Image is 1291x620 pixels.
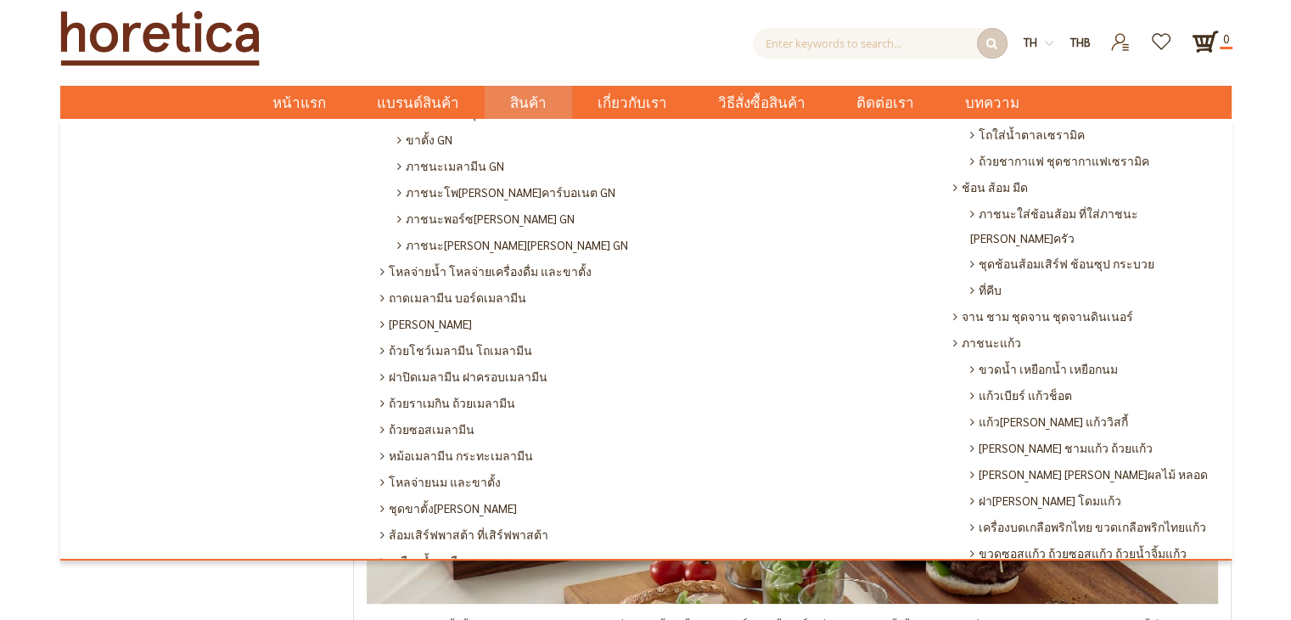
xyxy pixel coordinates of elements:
a: ชุดขาตั้ง[PERSON_NAME] [376,495,646,521]
a: เกี่ยวกับเรา [572,86,693,119]
span: [PERSON_NAME] ชามแก้ว ถ้วยแก้ว [970,435,1153,461]
a: ภาชนะ[PERSON_NAME][PERSON_NAME] GN [393,232,646,258]
a: บทความ [940,86,1045,119]
a: แก้ว[PERSON_NAME] แก้ววิสกี้ [966,409,1219,435]
a: [PERSON_NAME] ชามแก้ว ถ้วยแก้ว [966,435,1219,461]
a: แบรนด์สินค้า [351,86,485,119]
span: ภาชนะพอร์ซ[PERSON_NAME] GN [397,206,575,232]
span: ถ้วยโชว์เมลามีน โถเมลามีน [380,337,532,364]
span: หม้อเมลามีน กระทะเมลามีน [380,442,533,469]
span: ชุดช้อนส้อมเสิร์ฟ ช้อนซุป กระบวย [970,251,1154,277]
span: วิธีสั่งซื้อสินค้า [718,86,805,121]
a: ช้อน ส้อม มีด [949,174,1219,200]
a: ภาชนะใส่ช้อนส้อม ที่ใส่ภาชนะ [PERSON_NAME]ครัว [966,200,1219,251]
a: ภาชนะเมลามีน GN [393,153,646,179]
a: เข้าสู่ระบบ [1100,28,1142,42]
a: แก้วเบียร์ แก้วช็อต [966,382,1219,409]
span: บทความ [965,86,1019,121]
span: ที่คีบ [970,277,1002,303]
a: รายการโปรด [1142,28,1183,42]
a: ถ้วยซอสเมลามีน [376,416,646,442]
a: ภาชนะพอร์ซ[PERSON_NAME] GN [393,206,646,232]
span: 0 [1220,29,1232,49]
span: แบรนด์สินค้า [377,86,459,121]
span: ชุดขาตั้ง[PERSON_NAME] [380,495,517,521]
span: ถ้วยซอสเมลามีน [380,416,474,442]
span: โถใส่น้ำตาลเซรามิค [970,121,1085,148]
span: ฝา[PERSON_NAME] โดมแก้ว [970,488,1121,514]
a: เหยือกน้ำ เหยือกนม [376,548,646,574]
a: [PERSON_NAME] [376,311,646,337]
a: ภาชนะโพ[PERSON_NAME]คาร์บอเนต GN [393,179,646,206]
a: ติดต่อเรา [831,86,940,119]
span: THB [1070,35,1091,49]
span: ภาชนะใส่ช้อนส้อม ที่ใส่ภาชนะ [PERSON_NAME]ครัว [970,200,1215,251]
span: เครื่องบดเกลือพริกไทย ขวดเกลือพริกไทยแก้ว [970,514,1206,540]
a: โหลจ่ายน้ำ โหลจ่ายเครื่องดื่ม และขาตั้ง [376,258,646,285]
a: ถาดเมลามีน บอร์ดเมลามีน [376,285,646,311]
span: ถ้วยชากาแฟ ชุดชากาแฟเซรามิค [970,148,1149,174]
a: โถใส่น้ำตาลเซรามิค [966,121,1219,148]
a: เครื่องบดเกลือพริกไทย ขวดเกลือพริกไทยแก้ว [966,514,1219,540]
a: ฝาปิดเมลามีน ฝาครอบเมลามีน [376,364,646,390]
span: ติดต่อเรา [856,86,914,121]
span: แก้ว[PERSON_NAME] แก้ววิสกี้ [970,409,1128,435]
span: เกี่ยวกับเรา [598,86,667,121]
span: [PERSON_NAME] [380,311,472,337]
span: เหยือกน้ำ เหยือกนม [380,548,487,574]
a: จาน ชาม ชุดจาน ชุดจานดินเนอร์ [949,303,1219,330]
a: หม้อเมลามีน กระทะเมลามีน [376,442,646,469]
span: th [1024,35,1037,49]
a: วิธีสั่งซื้อสินค้า [693,86,831,119]
span: ส้อมเสิร์ฟพาสต้า ที่เสิร์ฟพาสต้า [380,521,548,548]
span: โหลจ่ายนม และขาตั้ง [380,469,501,495]
a: [PERSON_NAME] [PERSON_NAME]ผลไม้ หลอด [966,461,1219,488]
a: ฝา[PERSON_NAME] โดมแก้ว [966,488,1219,514]
a: หน้าแรก [247,86,351,119]
a: ขาตั้ง GN [393,127,646,153]
span: ภาชนะโพ[PERSON_NAME]คาร์บอเนต GN [397,179,615,206]
span: ขวดซอสแก้ว ถ้วยซอสแก้ว ถ้วยน้ำจิ้มแก้ว [970,540,1187,566]
span: ภาชนะ[PERSON_NAME][PERSON_NAME] GN [397,232,628,258]
a: ถ้วยโชว์เมลามีน โถเมลามีน [376,337,646,364]
a: ชุดช้อนส้อมเสิร์ฟ ช้อนซุป กระบวย [966,251,1219,277]
span: ถาดเมลามีน บอร์ดเมลามีน [380,285,526,311]
img: Horetica.com [60,10,260,66]
a: ขวดน้ำ เหยือกน้ำ เหยือกนม [966,356,1219,382]
span: ฝาปิดเมลามีน ฝาครอบเมลามีน [380,364,547,390]
a: โหลจ่ายนม และขาตั้ง [376,469,646,495]
a: ภาชนะแก้ว [949,330,1219,356]
span: จาน ชาม ชุดจาน ชุดจานดินเนอร์ [953,303,1133,330]
span: ถ้วยราเมกิน ถ้วยเมลามีน [380,390,515,416]
span: ขาตั้ง GN [397,127,452,153]
span: ขวดน้ำ เหยือกน้ำ เหยือกนม [970,356,1118,382]
span: สินค้า [510,86,547,121]
a: ขวดซอสแก้ว ถ้วยซอสแก้ว ถ้วยน้ำจิ้มแก้ว [966,540,1219,566]
a: ถ้วยชากาแฟ ชุดชากาแฟเซรามิค [966,148,1219,174]
span: ภาชนะเมลามีน GN [397,153,504,179]
img: dropdown-icon.svg [1045,39,1053,48]
a: ถ้วยราเมกิน ถ้วยเมลามีน [376,390,646,416]
span: [PERSON_NAME] [PERSON_NAME]ผลไม้ หลอด [970,461,1208,488]
span: หน้าแรก [272,92,326,114]
a: 0 [1192,28,1219,55]
a: สินค้า [485,86,572,119]
span: แก้วเบียร์ แก้วช็อต [970,382,1072,409]
span: ภาชนะแก้ว [953,330,1021,356]
a: ส้อมเสิร์ฟพาสต้า ที่เสิร์ฟพาสต้า [376,521,646,548]
span: ช้อน ส้อม มีด [953,174,1028,200]
a: ที่คีบ [966,277,1219,303]
span: โหลจ่ายน้ำ โหลจ่ายเครื่องดื่ม และขาตั้ง [380,258,592,285]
